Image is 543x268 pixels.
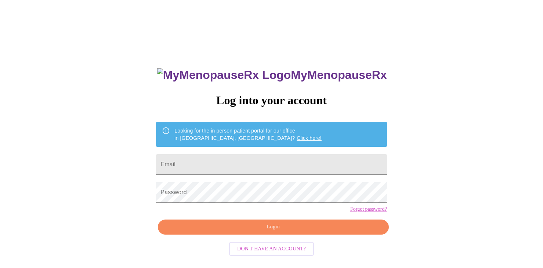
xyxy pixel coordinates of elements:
[157,68,291,82] img: MyMenopauseRx Logo
[229,242,314,256] button: Don't have an account?
[297,135,322,141] a: Click here!
[158,220,388,235] button: Login
[237,245,306,254] span: Don't have an account?
[156,94,387,107] h3: Log into your account
[350,206,387,212] a: Forgot password?
[166,222,380,232] span: Login
[174,124,322,145] div: Looking for the in person patient portal for our office in [GEOGRAPHIC_DATA], [GEOGRAPHIC_DATA]?
[157,68,387,82] h3: MyMenopauseRx
[227,245,316,251] a: Don't have an account?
